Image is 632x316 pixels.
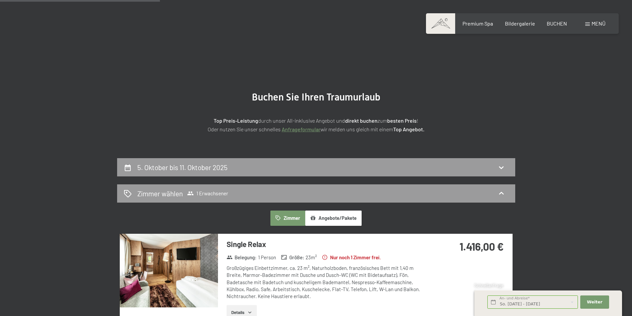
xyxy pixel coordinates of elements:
[474,283,503,288] span: Schnellanfrage
[282,126,320,132] a: Anfrageformular
[270,211,305,226] button: Zimmer
[345,117,378,124] strong: direkt buchen
[214,117,258,124] strong: Top Preis-Leistung
[505,20,535,27] a: Bildergalerie
[258,254,276,261] span: 1 Person
[120,234,218,307] img: mss_renderimg.php
[305,211,362,226] button: Angebote/Pakete
[137,163,228,171] h2: 5. Oktober bis 11. Oktober 2025
[150,116,482,133] p: durch unser All-inklusive Angebot und zum ! Oder nutzen Sie unser schnelles wir melden uns gleich...
[587,299,602,305] span: Weiter
[547,20,567,27] a: BUCHEN
[459,240,504,253] strong: 1.416,00 €
[592,20,605,27] span: Menü
[137,189,183,198] h2: Zimmer wählen
[227,265,424,300] div: Großzügiges Einbettzimmer, ca. 23 m², Naturholzboden, französisches Bett mit 1,40 m Breite, Marmo...
[306,254,317,261] span: 23 m²
[387,117,417,124] strong: besten Preis
[227,239,424,249] h3: Single Relax
[393,126,424,132] strong: Top Angebot.
[252,91,381,103] span: Buchen Sie Ihren Traumurlaub
[187,190,228,197] span: 1 Erwachsener
[281,254,304,261] strong: Größe :
[462,20,493,27] a: Premium Spa
[322,254,381,261] strong: Nur noch 1 Zimmer frei.
[227,254,257,261] strong: Belegung :
[580,295,609,309] button: Weiter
